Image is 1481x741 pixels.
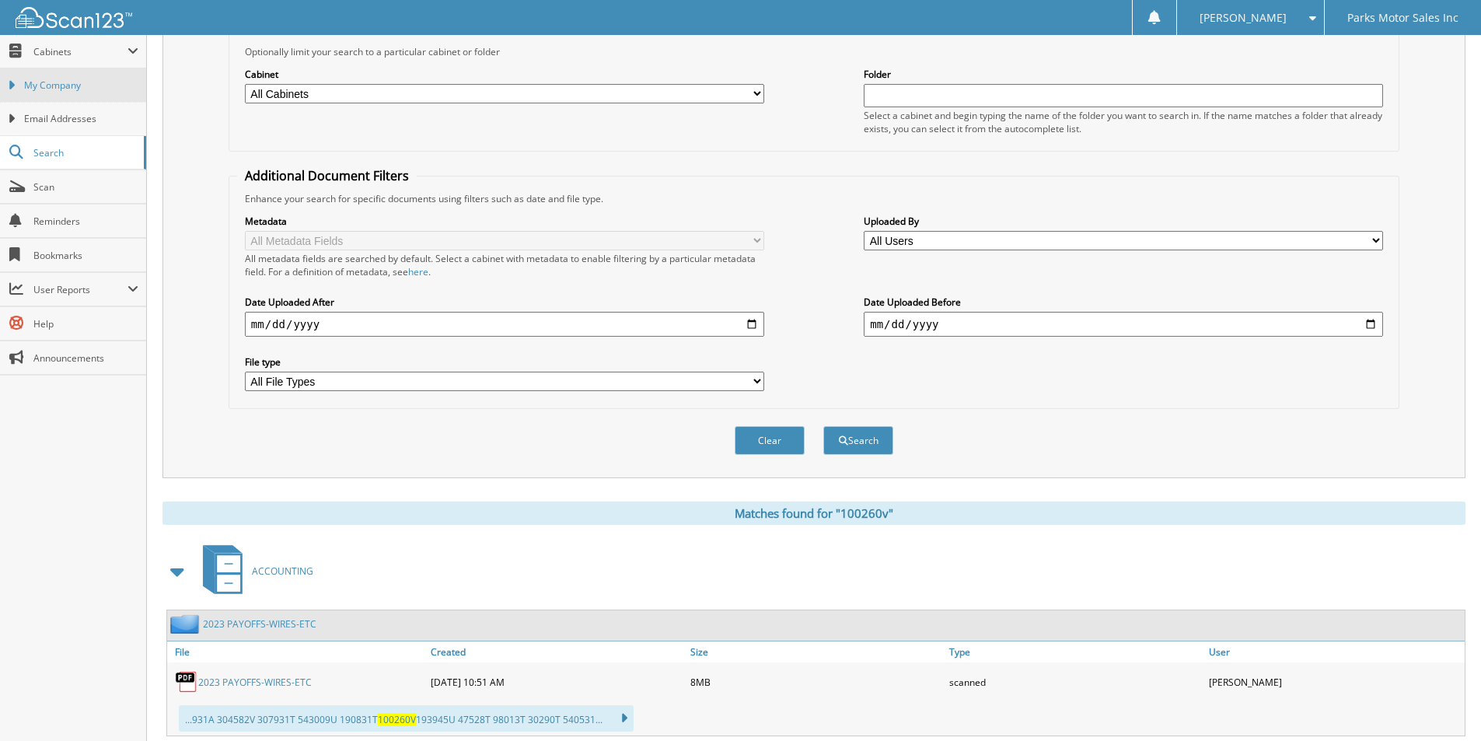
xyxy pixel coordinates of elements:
[203,617,316,631] a: 2023 PAYOFFS-WIRES-ETC
[245,312,764,337] input: start
[194,540,313,602] a: ACCOUNTING
[945,641,1205,662] a: Type
[33,351,138,365] span: Announcements
[245,252,764,278] div: All metadata fields are searched by default. Select a cabinet with metadata to enable filtering b...
[167,641,427,662] a: File
[33,249,138,262] span: Bookmarks
[864,215,1383,228] label: Uploaded By
[1347,13,1458,23] span: Parks Motor Sales Inc
[378,713,416,726] span: 100260V
[16,7,132,28] img: scan123-logo-white.svg
[945,666,1205,697] div: scanned
[245,215,764,228] label: Metadata
[33,283,127,296] span: User Reports
[170,614,203,634] img: folder2.png
[33,180,138,194] span: Scan
[1205,641,1465,662] a: User
[823,426,893,455] button: Search
[245,355,764,369] label: File type
[686,641,946,662] a: Size
[198,676,312,689] a: 2023 PAYOFFS-WIRES-ETC
[162,502,1465,525] div: Matches found for "100260v"
[175,670,198,694] img: PDF.png
[427,641,686,662] a: Created
[237,45,1391,58] div: Optionally limit your search to a particular cabinet or folder
[33,317,138,330] span: Help
[864,109,1383,135] div: Select a cabinet and begin typing the name of the folder you want to search in. If the name match...
[237,192,1391,205] div: Enhance your search for specific documents using filters such as date and file type.
[24,112,138,126] span: Email Addresses
[864,312,1383,337] input: end
[245,68,764,81] label: Cabinet
[1205,666,1465,697] div: [PERSON_NAME]
[252,564,313,578] span: ACCOUNTING
[427,666,686,697] div: [DATE] 10:51 AM
[735,426,805,455] button: Clear
[179,705,634,732] div: ...931A 304582V 307931T 543009U 190831T 193945U 47528T 98013T 30290T 540531...
[33,215,138,228] span: Reminders
[408,265,428,278] a: here
[237,167,417,184] legend: Additional Document Filters
[24,79,138,93] span: My Company
[33,146,136,159] span: Search
[864,68,1383,81] label: Folder
[33,45,127,58] span: Cabinets
[1403,666,1481,741] iframe: Chat Widget
[245,295,764,309] label: Date Uploaded After
[686,666,946,697] div: 8MB
[1200,13,1287,23] span: [PERSON_NAME]
[864,295,1383,309] label: Date Uploaded Before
